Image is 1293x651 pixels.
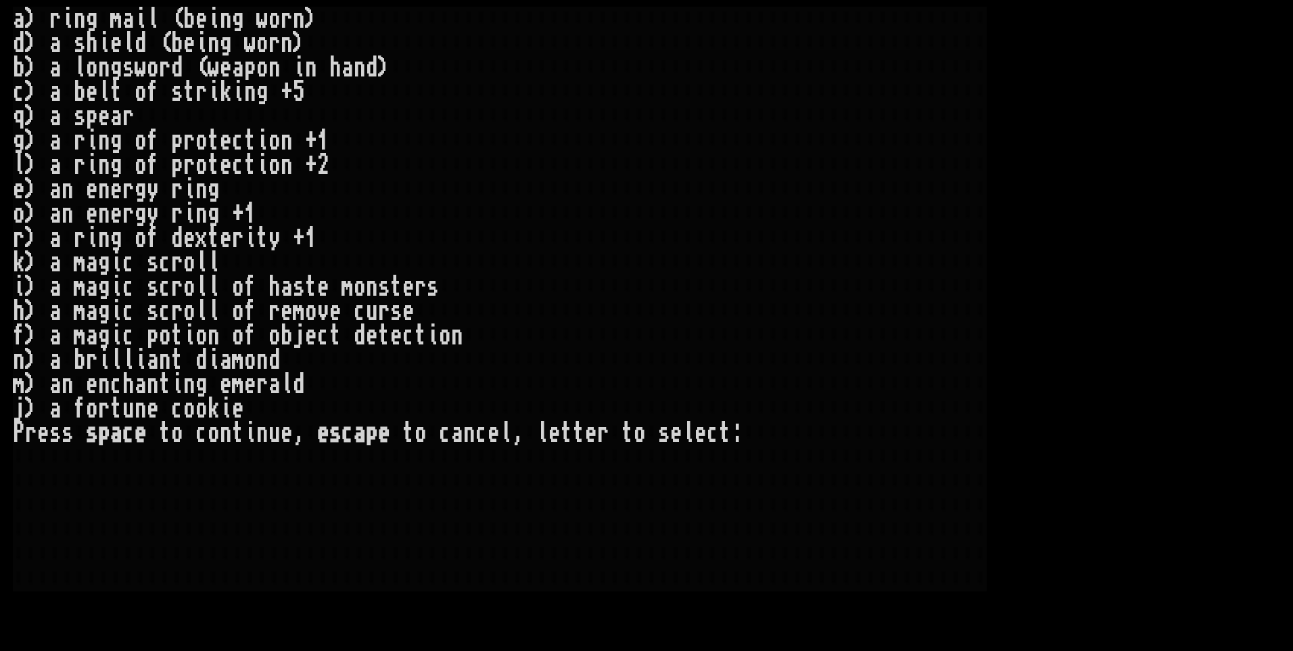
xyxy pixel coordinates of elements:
div: r [122,202,135,226]
div: f [147,226,159,250]
div: c [317,323,329,348]
div: d [13,31,25,55]
div: a [49,104,62,129]
div: i [62,7,74,31]
div: n [354,55,366,80]
div: c [232,129,244,153]
div: g [98,299,110,323]
div: s [147,299,159,323]
div: + [281,80,293,104]
div: f [147,80,159,104]
div: i [110,250,122,275]
div: g [86,7,98,31]
div: w [208,55,220,80]
div: r [415,275,427,299]
div: a [49,31,62,55]
div: r [171,177,183,202]
div: r [232,226,244,250]
div: n [244,80,256,104]
div: i [110,323,122,348]
div: a [49,348,62,372]
div: g [110,129,122,153]
div: h [13,299,25,323]
div: ) [25,7,37,31]
div: a [49,153,62,177]
div: i [232,80,244,104]
div: r [183,153,195,177]
div: r [122,177,135,202]
div: g [98,275,110,299]
div: b [74,348,86,372]
div: a [49,275,62,299]
div: ) [25,104,37,129]
div: o [268,7,281,31]
div: e [13,177,25,202]
div: l [208,250,220,275]
div: f [244,299,256,323]
div: ( [195,55,208,80]
div: o [268,129,281,153]
div: a [281,275,293,299]
div: f [244,323,256,348]
div: + [305,153,317,177]
div: 5 [293,80,305,104]
div: e [110,202,122,226]
div: l [208,299,220,323]
div: i [293,55,305,80]
div: n [98,129,110,153]
div: l [13,153,25,177]
div: n [451,323,463,348]
div: b [171,31,183,55]
div: p [86,104,98,129]
div: i [110,299,122,323]
div: g [256,80,268,104]
div: d [354,323,366,348]
div: r [49,7,62,31]
div: i [86,226,98,250]
div: r [171,299,183,323]
div: n [281,153,293,177]
div: a [147,348,159,372]
div: i [256,129,268,153]
div: l [195,250,208,275]
div: o [183,299,195,323]
div: m [110,7,122,31]
div: i [86,153,98,177]
div: ) [25,202,37,226]
div: ) [25,55,37,80]
div: o [135,129,147,153]
div: a [13,7,25,31]
div: v [317,299,329,323]
div: i [195,31,208,55]
div: d [171,226,183,250]
div: s [147,250,159,275]
div: u [366,299,378,323]
div: ) [25,80,37,104]
div: o [256,31,268,55]
div: ) [25,323,37,348]
div: a [49,299,62,323]
div: i [183,323,195,348]
div: c [122,250,135,275]
div: a [342,55,354,80]
div: + [305,129,317,153]
div: t [256,226,268,250]
div: + [293,226,305,250]
div: o [232,323,244,348]
div: n [220,7,232,31]
div: h [86,31,98,55]
div: ) [25,299,37,323]
div: n [13,348,25,372]
div: m [342,275,354,299]
div: o [159,323,171,348]
div: ) [25,31,37,55]
div: y [147,177,159,202]
div: g [208,202,220,226]
div: n [293,7,305,31]
div: l [195,299,208,323]
div: e [281,299,293,323]
div: n [305,55,317,80]
div: d [135,31,147,55]
div: n [366,275,378,299]
div: g [13,129,25,153]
